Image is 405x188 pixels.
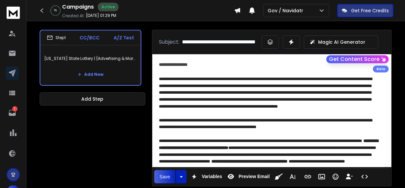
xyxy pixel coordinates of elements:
[237,174,271,179] span: Preview Email
[337,4,393,17] button: Get Free Credits
[225,170,271,183] button: Preview Email
[373,66,389,72] div: Beta
[54,9,57,13] p: 1 %
[343,170,356,183] button: Insert Unsubscribe Link
[358,170,371,183] button: Code View
[86,13,116,18] p: [DATE] 01:29 PM
[304,35,378,49] button: Magic AI Generator
[72,68,109,81] button: Add New
[7,7,20,19] img: logo
[351,7,389,14] p: Get Free Credits
[47,35,66,41] div: Step 1
[114,34,134,41] p: A/Z Test
[326,55,389,63] button: Get Content Score
[286,170,299,183] button: More Text
[12,106,18,112] p: 1
[40,30,141,86] li: Step1CC/BCCA/Z Test[US_STATE] State Lottery | {Advertising & Marketing Agency|Ad & Marketing Firm...
[62,3,94,11] h1: Campaigns
[80,34,100,41] p: CC/BCC
[98,3,119,11] div: Active
[273,170,285,183] button: Clean HTML
[44,49,137,68] p: [US_STATE] State Lottery | {Advertising & Marketing Agency|Ad & Marketing Firm|Campaign Agency} |...
[302,170,314,183] button: Insert Link (Ctrl+K)
[188,170,224,183] button: Variables
[154,170,175,183] button: Save
[40,92,145,106] button: Add Step
[318,39,365,45] p: Magic AI Generator
[315,170,328,183] button: Insert Image (Ctrl+P)
[268,7,306,14] p: Gov / Navidatr
[6,106,19,119] a: 1
[329,170,342,183] button: Emoticons
[62,13,85,19] p: Created At:
[159,38,179,46] p: Subject:
[201,174,224,179] span: Variables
